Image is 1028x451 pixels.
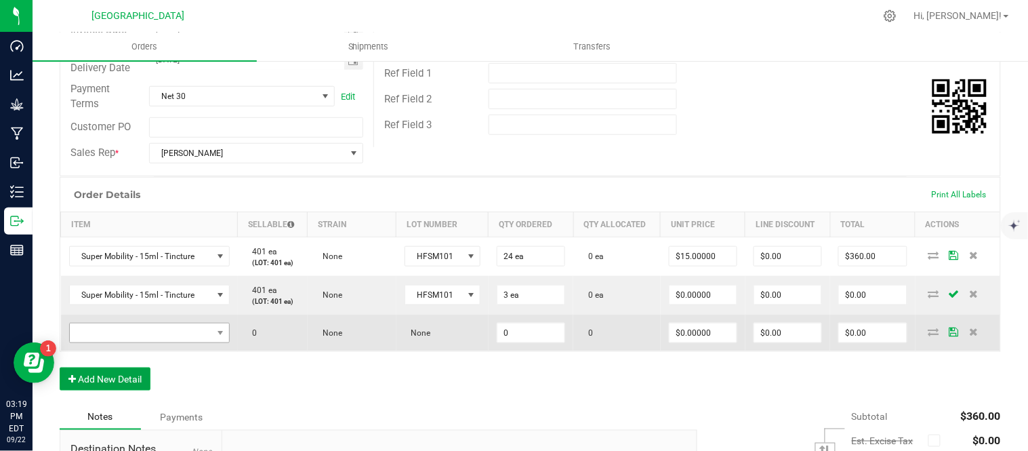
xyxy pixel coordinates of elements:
[961,410,1001,423] span: $360.00
[40,340,56,357] iframe: Resource center unread badge
[916,212,1000,237] th: Actions
[10,68,24,82] inline-svg: Analytics
[342,92,356,102] a: Edit
[92,10,185,22] span: [GEOGRAPHIC_DATA]
[830,212,915,237] th: Total
[70,286,212,305] span: Super Mobility - 15ml - Tincture
[852,435,923,446] span: Est. Excise Tax
[964,251,985,259] span: Delete Order Detail
[839,247,906,266] input: 0
[944,251,964,259] span: Save Order Detail
[246,296,300,307] p: (LOT: 401 ea)
[964,328,985,336] span: Delete Order Detail
[246,328,258,338] span: 0
[839,286,906,305] input: 0
[316,328,342,338] span: None
[745,212,830,237] th: Line Discount
[10,185,24,199] inline-svg: Inventory
[581,252,604,261] span: 0 ea
[944,328,964,336] span: Save Order Detail
[14,342,54,383] iframe: Resource center
[10,156,24,170] inline-svg: Inbound
[33,33,257,61] a: Orders
[556,41,630,53] span: Transfers
[150,144,346,163] span: [PERSON_NAME]
[308,212,396,237] th: Strain
[257,33,481,61] a: Shipments
[6,398,26,435] p: 03:19 PM EDT
[839,323,906,342] input: 0
[10,214,24,228] inline-svg: Outbound
[497,247,564,266] input: 0
[69,246,230,267] span: NO DATA FOUND
[581,328,593,338] span: 0
[754,247,821,266] input: 0
[932,190,987,199] span: Print All Labels
[405,247,463,266] span: HFSM101
[932,79,987,134] qrcode: 00000670
[932,79,987,134] img: Scan me!
[10,98,24,111] inline-svg: Grow
[489,212,573,237] th: Qty Ordered
[69,323,230,343] span: NO DATA FOUND
[150,87,317,106] span: Net 30
[573,212,660,237] th: Qty Allocated
[60,404,141,430] div: Notes
[497,323,564,342] input: 0
[973,434,1001,447] span: $0.00
[497,286,564,305] input: 0
[316,290,342,300] span: None
[6,435,26,445] p: 09/22
[246,286,278,295] span: 401 ea
[246,247,278,256] span: 401 ea
[10,39,24,53] inline-svg: Dashboard
[69,285,230,305] span: NO DATA FOUND
[661,212,745,237] th: Unit Price
[384,93,432,105] span: Ref Field 2
[581,290,604,300] span: 0 ea
[74,189,140,200] h1: Order Details
[60,368,150,391] button: Add New Detail
[113,41,176,53] span: Orders
[238,212,308,237] th: Sellable
[754,286,821,305] input: 0
[330,41,407,53] span: Shipments
[670,247,737,266] input: 0
[405,328,431,338] span: None
[928,431,947,450] span: Calculate excise tax
[882,9,899,22] div: Manage settings
[944,290,964,298] span: Save Order Detail
[914,10,1002,21] span: Hi, [PERSON_NAME]!
[396,212,489,237] th: Lot Number
[70,83,110,111] span: Payment Terms
[61,212,238,237] th: Item
[316,252,342,261] span: None
[670,323,737,342] input: 0
[670,286,737,305] input: 0
[10,127,24,140] inline-svg: Manufacturing
[141,405,222,429] div: Payments
[70,247,212,266] span: Super Mobility - 15ml - Tincture
[70,146,115,159] span: Sales Rep
[852,411,888,422] span: Subtotal
[405,286,463,305] span: HFSM101
[384,67,432,79] span: Ref Field 1
[384,119,432,131] span: Ref Field 3
[70,121,131,133] span: Customer PO
[964,290,985,298] span: Delete Order Detail
[480,33,705,61] a: Transfers
[754,323,821,342] input: 0
[10,243,24,257] inline-svg: Reports
[246,258,300,268] p: (LOT: 401 ea)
